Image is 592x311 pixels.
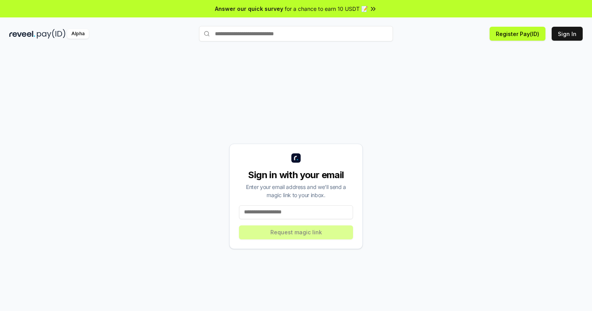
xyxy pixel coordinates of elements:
button: Sign In [552,27,583,41]
img: pay_id [37,29,66,39]
img: logo_small [291,153,301,163]
div: Enter your email address and we’ll send a magic link to your inbox. [239,183,353,199]
div: Alpha [67,29,89,39]
span: Answer our quick survey [215,5,283,13]
img: reveel_dark [9,29,35,39]
div: Sign in with your email [239,169,353,181]
button: Register Pay(ID) [490,27,545,41]
span: for a chance to earn 10 USDT 📝 [285,5,368,13]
